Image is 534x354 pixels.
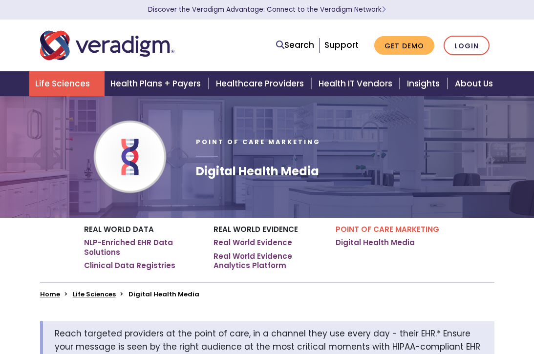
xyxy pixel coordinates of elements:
a: Life Sciences [29,71,105,96]
span: Point of Care Marketing [196,138,320,146]
a: Life Sciences [73,290,116,299]
img: Veradigm logo [40,29,174,62]
a: About Us [449,71,505,96]
a: Real World Evidence Analytics Platform [214,251,321,271]
a: Real World Evidence [214,238,292,248]
a: Get Demo [374,36,434,55]
a: Health IT Vendors [313,71,401,96]
span: Learn More [382,5,386,14]
a: Home [40,290,60,299]
a: Search [276,39,314,52]
a: Insights [401,71,449,96]
a: Digital Health Media [336,238,415,248]
a: Support [324,39,359,51]
a: Discover the Veradigm Advantage: Connect to the Veradigm NetworkLearn More [148,5,386,14]
h1: Digital Health Media [196,165,320,179]
a: Health Plans + Payers [105,71,210,96]
a: NLP-Enriched EHR Data Solutions [84,238,199,257]
a: Login [444,36,490,56]
a: Healthcare Providers [210,71,313,96]
a: Clinical Data Registries [84,261,175,271]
